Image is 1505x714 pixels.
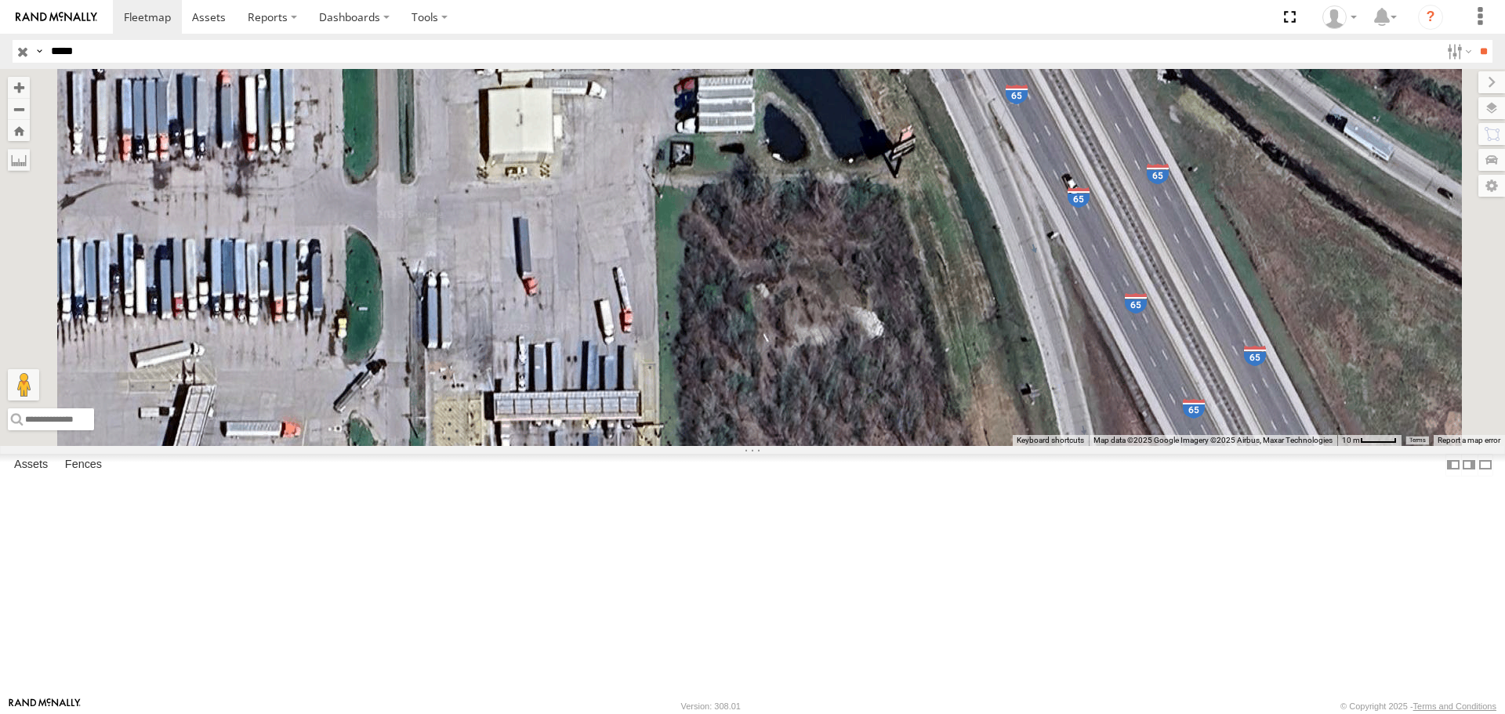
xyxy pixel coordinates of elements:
button: Keyboard shortcuts [1017,435,1084,446]
a: Report a map error [1438,436,1500,444]
label: Measure [8,149,30,171]
button: Drag Pegman onto the map to open Street View [8,369,39,400]
button: Zoom out [8,98,30,120]
button: Zoom in [8,77,30,98]
a: Visit our Website [9,698,81,714]
label: Dock Summary Table to the Right [1461,454,1477,477]
label: Assets [6,455,56,477]
img: rand-logo.svg [16,12,97,23]
label: Hide Summary Table [1478,454,1493,477]
a: Terms and Conditions [1413,701,1496,711]
label: Map Settings [1478,175,1505,197]
label: Fences [57,455,110,477]
button: Map Scale: 10 m per 43 pixels [1337,435,1402,446]
label: Dock Summary Table to the Left [1445,454,1461,477]
a: Terms (opens in new tab) [1409,437,1426,443]
div: Version: 308.01 [681,701,741,711]
label: Search Filter Options [1441,40,1474,63]
label: Search Query [33,40,45,63]
span: 10 m [1342,436,1360,444]
i: ? [1418,5,1443,30]
button: Zoom Home [8,120,30,141]
div: © Copyright 2025 - [1340,701,1496,711]
div: Andres Calderon [1317,5,1362,29]
span: Map data ©2025 Google Imagery ©2025 Airbus, Maxar Technologies [1093,436,1333,444]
